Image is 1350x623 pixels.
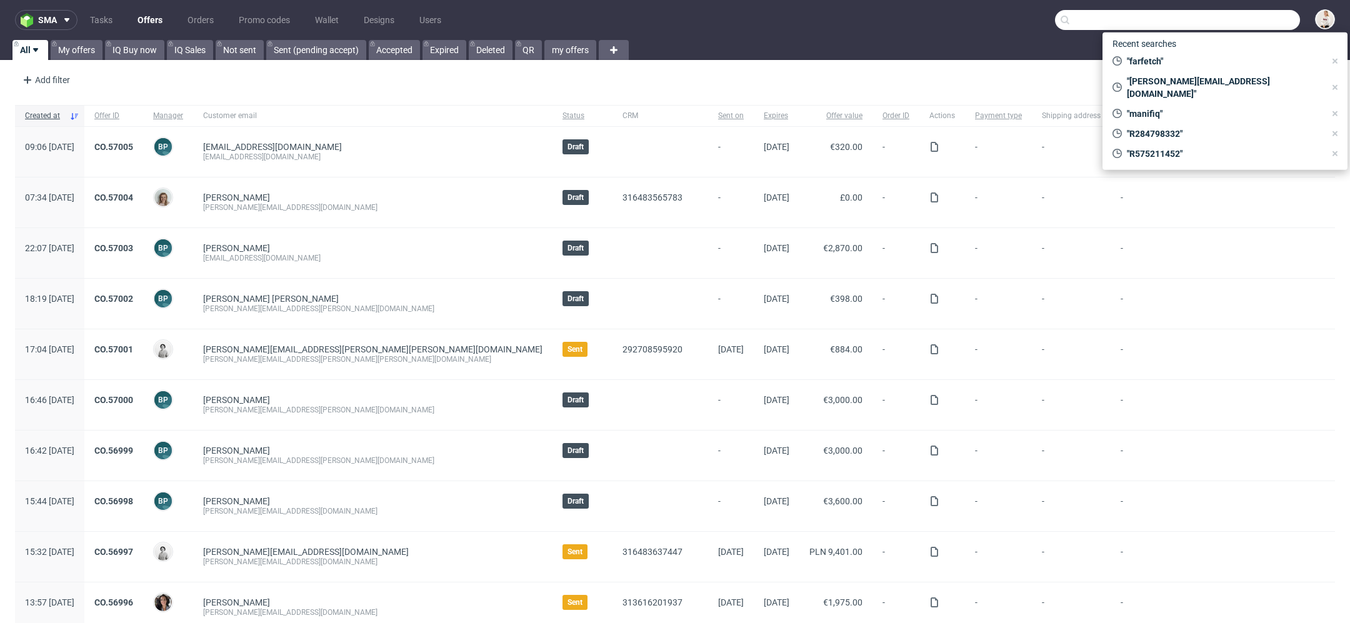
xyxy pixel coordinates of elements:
span: - [1121,395,1170,415]
figcaption: BP [154,391,172,409]
span: - [1121,597,1170,617]
span: - [882,597,909,617]
img: Dudek Mariola [154,341,172,358]
a: CO.56999 [94,446,133,456]
span: - [1042,142,1101,162]
span: Sent on [718,111,744,121]
span: Draft [567,395,584,405]
span: - [1121,446,1170,466]
span: 18:19 [DATE] [25,294,74,304]
span: - [1121,547,1170,567]
a: Promo codes [231,10,297,30]
span: "R284798332" [1122,127,1325,140]
span: - [1042,547,1101,567]
span: €3,000.00 [823,395,862,405]
a: CO.57005 [94,142,133,152]
span: 13:57 [DATE] [25,597,74,607]
div: [PERSON_NAME][EMAIL_ADDRESS][DOMAIN_NAME] [203,557,542,567]
span: Recent searches [1107,34,1181,54]
span: "farfetch" [1122,55,1325,67]
span: "[PERSON_NAME][EMAIL_ADDRESS][DOMAIN_NAME]" [1122,75,1325,100]
span: - [1042,496,1101,516]
div: [PERSON_NAME][EMAIL_ADDRESS][DOMAIN_NAME] [203,607,542,617]
a: [PERSON_NAME] [203,243,270,253]
a: Not sent [216,40,264,60]
div: [PERSON_NAME][EMAIL_ADDRESS][PERSON_NAME][PERSON_NAME][DOMAIN_NAME] [203,354,542,364]
span: 16:46 [DATE] [25,395,74,405]
span: - [718,142,744,162]
a: Orders [180,10,221,30]
span: 15:44 [DATE] [25,496,74,506]
a: Tasks [82,10,120,30]
span: - [1042,192,1101,212]
span: - [882,547,909,567]
a: CO.56998 [94,496,133,506]
span: [DATE] [764,547,789,557]
a: [PERSON_NAME] [203,192,270,202]
span: - [882,344,909,364]
span: [DATE] [764,344,789,354]
span: Sent [567,547,582,557]
a: CO.57001 [94,344,133,354]
a: CO.57002 [94,294,133,304]
span: - [882,395,909,415]
figcaption: BP [154,492,172,510]
span: - [1042,243,1101,263]
a: Accepted [369,40,420,60]
span: - [975,597,1022,617]
span: - [1042,395,1101,415]
span: [DATE] [718,547,744,557]
span: 22:07 [DATE] [25,243,74,253]
img: Monika Poźniak [154,189,172,206]
span: €3,600.00 [823,496,862,506]
a: CO.57000 [94,395,133,405]
span: - [975,243,1022,263]
span: 17:04 [DATE] [25,344,74,354]
a: QR [515,40,542,60]
span: PLN 9,401.00 [809,547,862,557]
span: [DATE] [764,192,789,202]
figcaption: BP [154,239,172,257]
a: Deleted [469,40,512,60]
span: - [882,496,909,516]
span: - [1121,496,1170,516]
a: CO.57004 [94,192,133,202]
a: Wallet [307,10,346,30]
span: Draft [567,243,584,253]
a: CO.56996 [94,597,133,607]
a: CO.57003 [94,243,133,253]
a: IQ Sales [167,40,213,60]
span: [DATE] [764,446,789,456]
span: 16:42 [DATE] [25,446,74,456]
a: Offers [130,10,170,30]
span: Order ID [882,111,909,121]
div: [PERSON_NAME][EMAIL_ADDRESS][PERSON_NAME][DOMAIN_NAME] [203,405,542,415]
img: logo [21,13,38,27]
span: - [882,294,909,314]
span: Payment type [975,111,1022,121]
span: - [975,395,1022,415]
span: Draft [567,496,584,506]
figcaption: BP [154,290,172,307]
span: [DATE] [718,597,744,607]
div: [EMAIL_ADDRESS][DOMAIN_NAME] [203,152,542,162]
span: - [1042,294,1101,314]
span: €2,870.00 [823,243,862,253]
span: - [975,142,1022,162]
span: Draft [567,446,584,456]
span: - [975,294,1022,314]
a: [PERSON_NAME] [203,496,270,506]
span: Created at [25,111,64,121]
a: [PERSON_NAME] [203,597,270,607]
figcaption: BP [154,138,172,156]
a: All [12,40,48,60]
span: [EMAIL_ADDRESS][DOMAIN_NAME] [203,142,342,152]
span: - [882,446,909,466]
span: €3,000.00 [823,446,862,456]
span: - [718,192,744,212]
span: - [975,192,1022,212]
span: CRM [622,111,698,121]
span: [DATE] [764,597,789,607]
span: - [975,344,1022,364]
span: - [1042,597,1101,617]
